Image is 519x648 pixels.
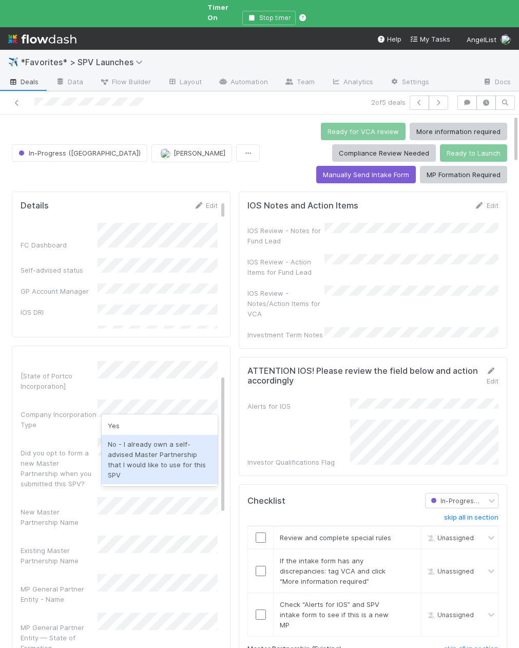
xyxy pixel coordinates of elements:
[8,30,76,48] img: logo-inverted-e16ddd16eac7371096b0.svg
[174,149,225,157] span: [PERSON_NAME]
[247,366,478,386] h5: ATTENTION IOS! Please review the field below and action accordingly
[21,507,98,527] div: New Master Partnership Name
[247,330,324,340] div: Investment Term Notes
[332,144,436,162] button: Compliance Review Needed
[425,567,474,575] span: Unassigned
[410,123,507,140] button: More information required
[100,77,151,87] span: Flow Builder
[12,144,147,162] button: In-Progress ([GEOGRAPHIC_DATA])
[21,286,98,296] div: GP Account Manager
[16,149,141,157] span: In-Progress ([GEOGRAPHIC_DATA])
[247,457,350,467] div: Investor Qualifications Flag
[474,201,498,209] a: Edit
[160,148,170,159] img: avatar_b18de8e2-1483-4e81-aa60-0a3d21592880.png
[486,367,498,385] a: Edit
[444,513,498,526] a: skip all in section
[151,144,232,162] button: [PERSON_NAME]
[474,74,519,91] a: Docs
[102,435,218,484] div: No - I already own a self-advised Master Partnership that I would like to use for this SPV
[21,448,98,489] div: Did you opt to form a new Master Partnership when you submitted this SPV?
[159,74,210,91] a: Layout
[420,166,507,183] button: MP Formation Required
[207,2,238,23] span: Timer On
[21,240,98,250] div: FC Dashboard
[21,307,98,317] div: IOS DRI
[381,74,437,91] a: Settings
[280,557,386,585] span: If the intake form has any discrepancies: tag VCA and click “More information required”
[21,328,98,338] div: Ready to Launch DRI
[21,371,98,391] div: [State of Portco Incorporation]
[207,3,228,22] span: Timer On
[21,57,148,67] span: *Favorites* > SPV Launches
[410,34,450,44] a: My Tasks
[501,34,511,45] img: avatar_b18de8e2-1483-4e81-aa60-0a3d21592880.png
[8,77,39,87] span: Deals
[47,74,91,91] a: Data
[247,496,285,506] h5: Checklist
[444,513,498,522] h6: skip all in section
[91,74,159,91] a: Flow Builder
[194,201,218,209] a: Edit
[247,201,358,211] h5: IOS Notes and Action Items
[21,265,98,275] div: Self-advised status
[21,201,49,211] h5: Details
[210,74,276,91] a: Automation
[440,144,507,162] button: Ready to Launch
[247,257,324,277] div: IOS Review - Action Items for Fund Lead
[276,74,323,91] a: Team
[280,533,391,542] span: Review and complete special rules
[371,97,406,107] span: 2 of 5 deals
[280,600,389,629] span: Check “Alerts for IOS” and SPV intake form to see if this is a new MP
[247,288,324,319] div: IOS Review - Notes/Action Items for VCA
[467,35,496,44] span: AngelList
[323,74,381,91] a: Analytics
[425,611,474,619] span: Unassigned
[247,225,324,246] div: IOS Review - Notes for Fund Lead
[247,401,350,411] div: Alerts for IOS
[425,534,474,542] span: Unassigned
[321,123,406,140] button: Ready for VCA review
[21,545,98,566] div: Existing Master Partnership Name
[21,409,98,430] div: Company Incorporation Type
[410,35,450,43] span: My Tasks
[8,58,18,66] span: ✈️
[316,166,416,183] button: Manually Send Intake Form
[102,416,218,435] div: Yes
[21,584,98,604] div: MP General Partner Entity - Name
[242,11,296,25] button: Stop timer
[377,34,401,44] div: Help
